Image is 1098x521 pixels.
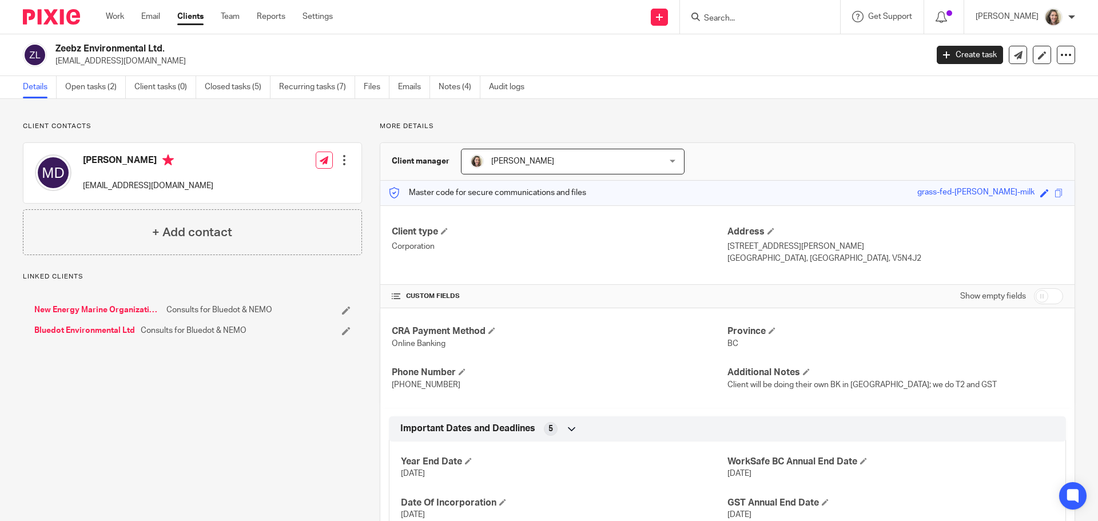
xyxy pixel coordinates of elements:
a: Settings [303,11,333,22]
span: Online Banking [392,340,445,348]
span: Get Support [868,13,912,21]
span: Important Dates and Deadlines [400,423,535,435]
h4: Year End Date [401,456,727,468]
span: [PHONE_NUMBER] [392,381,460,389]
p: [STREET_ADDRESS][PERSON_NAME] [727,241,1063,252]
a: Create task [937,46,1003,64]
h4: Date Of Incorporation [401,497,727,509]
a: New Energy Marine Organization Ltd (NEMO) [34,304,161,316]
img: svg%3E [35,154,71,191]
h4: CUSTOM FIELDS [392,292,727,301]
a: Clients [177,11,204,22]
h3: Client manager [392,156,449,167]
a: Audit logs [489,76,533,98]
span: BC [727,340,738,348]
h4: Client type [392,226,727,238]
a: Team [221,11,240,22]
h2: Zeebz Environmental Ltd. [55,43,747,55]
h4: Address [727,226,1063,238]
p: [EMAIL_ADDRESS][DOMAIN_NAME] [83,180,213,192]
a: Bluedot Environmental Ltd [34,325,135,336]
span: Consults for Bluedot & NEMO [166,304,272,316]
a: Details [23,76,57,98]
p: Client contacts [23,122,362,131]
span: [DATE] [401,470,425,478]
span: [PERSON_NAME] [491,157,554,165]
h4: CRA Payment Method [392,325,727,337]
img: Pixie [23,9,80,25]
p: [PERSON_NAME] [976,11,1039,22]
h4: Province [727,325,1063,337]
i: Primary [162,154,174,166]
span: [DATE] [401,511,425,519]
p: [GEOGRAPHIC_DATA], [GEOGRAPHIC_DATA], V5N4J2 [727,253,1063,264]
p: Corporation [392,241,727,252]
div: grass-fed-[PERSON_NAME]-milk [917,186,1035,200]
a: Work [106,11,124,22]
p: [EMAIL_ADDRESS][DOMAIN_NAME] [55,55,920,67]
img: IMG_7896.JPG [470,154,484,168]
p: Master code for secure communications and files [389,187,586,198]
a: Closed tasks (5) [205,76,270,98]
img: svg%3E [23,43,47,67]
a: Client tasks (0) [134,76,196,98]
a: Recurring tasks (7) [279,76,355,98]
a: Files [364,76,389,98]
span: [DATE] [727,511,751,519]
a: Reports [257,11,285,22]
a: Emails [398,76,430,98]
h4: Phone Number [392,367,727,379]
a: Notes (4) [439,76,480,98]
span: [DATE] [727,470,751,478]
h4: + Add contact [152,224,232,241]
label: Show empty fields [960,291,1026,302]
h4: GST Annual End Date [727,497,1054,509]
p: More details [380,122,1075,131]
span: 5 [548,423,553,435]
h4: WorkSafe BC Annual End Date [727,456,1054,468]
a: Open tasks (2) [65,76,126,98]
img: IMG_7896.JPG [1044,8,1063,26]
a: Email [141,11,160,22]
p: Linked clients [23,272,362,281]
span: Consults for Bluedot & NEMO [141,325,246,336]
input: Search [703,14,806,24]
h4: Additional Notes [727,367,1063,379]
span: Client will be doing their own BK in [GEOGRAPHIC_DATA]; we do T2 and GST [727,381,997,389]
h4: [PERSON_NAME] [83,154,213,169]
